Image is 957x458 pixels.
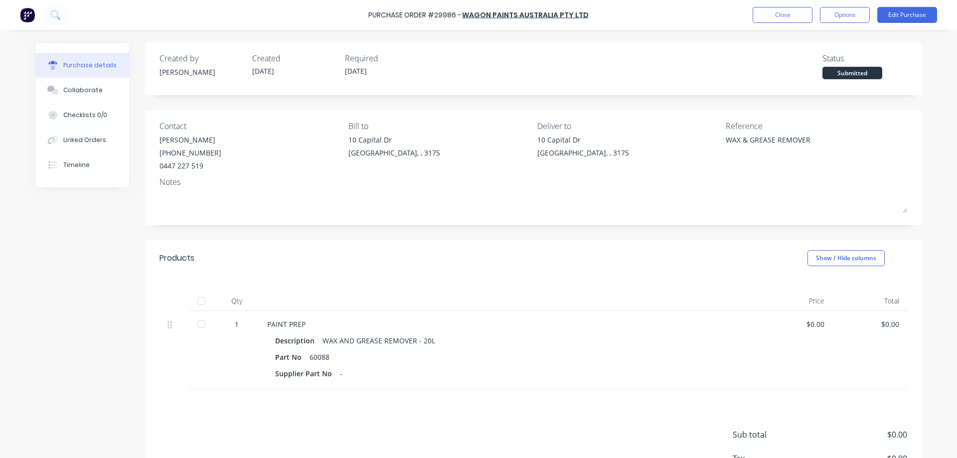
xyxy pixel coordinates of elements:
[35,103,129,128] button: Checklists 0/0
[758,291,832,311] div: Price
[348,120,530,132] div: Bill to
[766,319,824,329] div: $0.00
[63,136,106,145] div: Linked Orders
[20,7,35,22] img: Factory
[310,350,329,364] div: 60088
[726,120,907,132] div: Reference
[807,250,885,266] button: Show / Hide columns
[252,52,337,64] div: Created
[537,135,629,145] div: 10 Capital Dr
[63,61,117,70] div: Purchase details
[35,53,129,78] button: Purchase details
[159,176,907,188] div: Notes
[462,10,589,20] a: WAGON PAINTS AUSTRALIA PTY LTD
[340,366,342,381] div: -
[322,333,435,348] div: WAX AND GREASE REMOVER - 20L
[159,52,244,64] div: Created by
[840,319,899,329] div: $0.00
[35,128,129,153] button: Linked Orders
[275,350,310,364] div: Part No
[753,7,812,23] button: Close
[159,120,341,132] div: Contact
[267,319,750,329] div: PAINT PREP
[159,67,244,77] div: [PERSON_NAME]
[345,52,430,64] div: Required
[35,78,129,103] button: Collaborate
[822,67,882,79] div: Submitted
[275,333,322,348] div: Description
[822,52,907,64] div: Status
[63,111,107,120] div: Checklists 0/0
[159,252,194,264] div: Products
[63,160,90,169] div: Timeline
[222,319,251,329] div: 1
[35,153,129,177] button: Timeline
[877,7,937,23] button: Edit Purchase
[537,120,719,132] div: Deliver to
[733,429,807,441] span: Sub total
[726,135,850,157] textarea: WAX & GREASE REMOVER
[348,148,440,158] div: [GEOGRAPHIC_DATA], , 3175
[275,366,340,381] div: Supplier Part No
[348,135,440,145] div: 10 Capital Dr
[63,86,103,95] div: Collaborate
[214,291,259,311] div: Qty
[368,10,461,20] div: Purchase Order #29986 -
[832,291,907,311] div: Total
[159,148,221,158] div: [PHONE_NUMBER]
[159,160,221,171] div: 0447 227 519
[537,148,629,158] div: [GEOGRAPHIC_DATA], , 3175
[159,135,221,145] div: [PERSON_NAME]
[807,429,907,441] span: $0.00
[820,7,870,23] button: Options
